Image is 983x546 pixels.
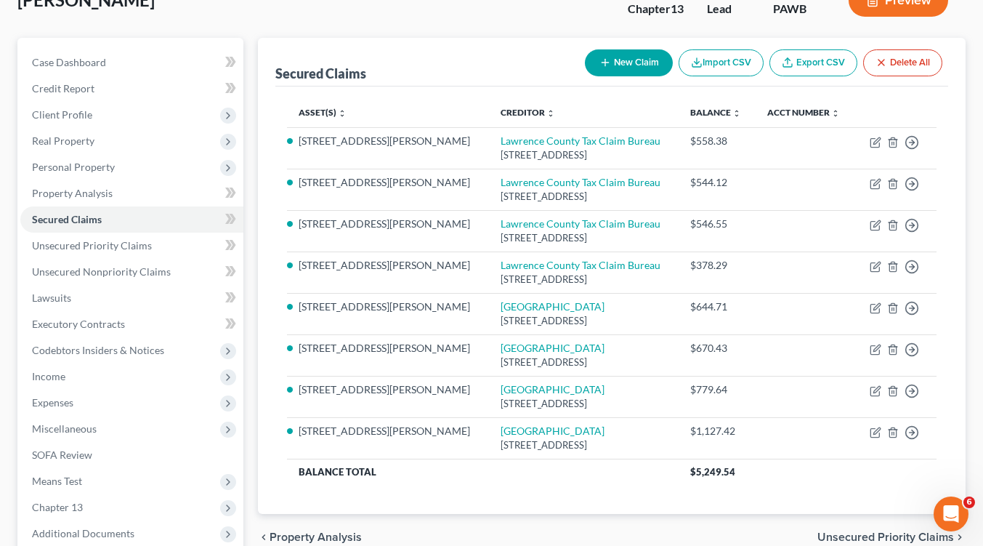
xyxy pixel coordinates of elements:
span: Additional Documents [32,527,134,539]
div: [STREET_ADDRESS] [501,314,667,328]
button: Delete All [863,49,942,76]
button: go back [9,6,37,33]
button: Start recording [92,435,104,446]
span: Executory Contracts [32,318,125,330]
a: Lawrence County Tax Claim Bureau [501,217,660,230]
div: Katie says… [12,114,279,299]
p: Active 6h ago [70,18,135,33]
button: New Claim [585,49,673,76]
div: $558.38 [690,134,744,148]
div: [PERSON_NAME] • 4h ago [23,270,137,278]
button: Upload attachment [69,435,81,446]
span: Unsecured Priority Claims [817,531,954,543]
span: Income [32,370,65,382]
a: Creditor unfold_more [501,107,555,118]
a: Credit Report [20,76,243,102]
i: unfold_more [831,109,840,118]
div: $644.71 [690,300,744,314]
a: Secured Claims [20,206,243,233]
textarea: Message… [12,404,278,429]
span: Client Profile [32,108,92,121]
a: Case Dashboard [20,49,243,76]
li: [STREET_ADDRESS][PERSON_NAME] [299,258,477,273]
a: Asset(s) unfold_more [299,107,347,118]
div: Close [255,6,281,32]
span: Property Analysis [32,187,113,199]
span: Miscellaneous [32,422,97,435]
button: Emoji picker [23,435,34,446]
div: $378.29 [690,258,744,273]
li: [STREET_ADDRESS][PERSON_NAME] [299,382,477,397]
span: 13 [671,1,684,15]
div: Secured Claims [275,65,366,82]
button: Unsecured Priority Claims chevron_right [817,531,966,543]
li: [STREET_ADDRESS][PERSON_NAME] [299,175,477,190]
a: SOFA Review [20,442,243,468]
span: Real Property [32,135,94,147]
span: Unsecured Priority Claims [32,239,152,252]
div: Lead [707,1,750,17]
a: Export CSV [769,49,857,76]
span: Personal Property [32,161,115,173]
button: Home [227,6,255,33]
span: Secured Claims [32,213,102,225]
div: [STREET_ADDRESS] [501,273,667,286]
i: chevron_left [258,531,270,543]
div: $670.43 [690,341,744,356]
span: SOFA Review [32,449,92,461]
i: unfold_more [732,109,741,118]
i: chevron_right [954,531,966,543]
span: Codebtors Insiders & Notices [32,344,164,356]
div: $1,127.42 [690,424,744,438]
div: 🚨ATTN: [GEOGRAPHIC_DATA] of [US_STATE]The court has added a new Credit Counseling Field that we n... [12,114,238,267]
a: [GEOGRAPHIC_DATA] [501,300,604,313]
li: [STREET_ADDRESS][PERSON_NAME] [299,134,477,148]
button: Gif picker [46,435,57,446]
a: Lawsuits [20,285,243,311]
li: [STREET_ADDRESS][PERSON_NAME] [299,217,477,231]
div: [STREET_ADDRESS] [501,356,667,369]
a: Lawrence County Tax Claim Bureau [501,259,660,271]
span: Unsecured Nonpriority Claims [32,265,171,278]
iframe: Intercom live chat [934,497,968,531]
a: Lawrence County Tax Claim Bureau [501,176,660,188]
span: Lawsuits [32,292,71,304]
img: Profile image for Katie [41,8,65,31]
i: unfold_more [338,109,347,118]
a: Balance unfold_more [690,107,741,118]
a: Executory Contracts [20,311,243,337]
span: Credit Report [32,82,94,95]
a: [GEOGRAPHIC_DATA] [501,383,604,396]
th: Balance Total [287,459,679,485]
div: The court has added a new Credit Counseling Field that we need to update upon filing. Please remo... [23,158,227,258]
div: $779.64 [690,382,744,397]
div: [STREET_ADDRESS] [501,231,667,245]
li: [STREET_ADDRESS][PERSON_NAME] [299,300,477,314]
div: [STREET_ADDRESS] [501,190,667,204]
h1: [PERSON_NAME] [70,7,165,18]
span: Case Dashboard [32,56,106,68]
span: Means Test [32,475,82,487]
a: Property Analysis [20,180,243,206]
a: Lawrence County Tax Claim Bureau [501,135,660,147]
div: Chapter [628,1,684,17]
span: Expenses [32,396,73,409]
li: [STREET_ADDRESS][PERSON_NAME] [299,424,477,438]
button: Send a message… [249,429,272,452]
div: [STREET_ADDRESS] [501,148,667,162]
span: $5,249.54 [690,466,735,478]
div: [STREET_ADDRESS] [501,438,667,452]
li: [STREET_ADDRESS][PERSON_NAME] [299,341,477,356]
b: 🚨ATTN: [GEOGRAPHIC_DATA] of [US_STATE] [23,124,207,150]
i: unfold_more [546,109,555,118]
a: [GEOGRAPHIC_DATA] [501,425,604,437]
span: Property Analysis [270,531,362,543]
button: chevron_left Property Analysis [258,531,362,543]
span: Chapter 13 [32,501,83,513]
a: [GEOGRAPHIC_DATA] [501,342,604,354]
button: Import CSV [679,49,764,76]
span: 6 [963,497,975,508]
a: Unsecured Nonpriority Claims [20,259,243,285]
div: $546.55 [690,217,744,231]
a: Acct Number unfold_more [767,107,840,118]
